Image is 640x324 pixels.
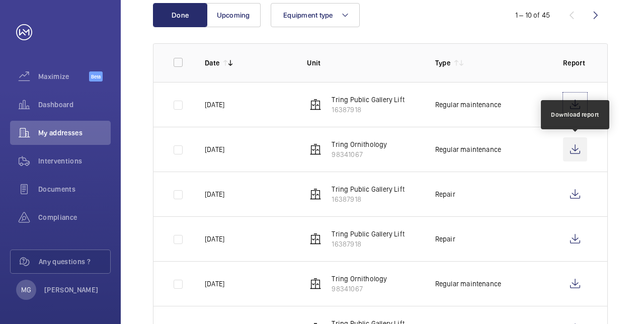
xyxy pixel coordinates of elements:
[205,144,224,154] p: [DATE]
[332,284,387,294] p: 98341067
[38,184,111,194] span: Documents
[205,189,224,199] p: [DATE]
[332,139,387,149] p: Tring Ornithology
[309,99,322,111] img: elevator.svg
[309,143,322,155] img: elevator.svg
[153,3,207,27] button: Done
[332,105,405,115] p: 16387918
[515,10,550,20] div: 1 – 10 of 45
[38,100,111,110] span: Dashboard
[332,274,387,284] p: Tring Ornithology
[332,149,387,159] p: 98341067
[205,279,224,289] p: [DATE]
[205,58,219,68] p: Date
[332,184,405,194] p: Tring Public Gallery Lift
[271,3,360,27] button: Equipment type
[89,71,103,82] span: Beta
[332,229,405,239] p: Tring Public Gallery Lift
[307,58,419,68] p: Unit
[332,194,405,204] p: 16387918
[21,285,31,295] p: MG
[39,257,110,267] span: Any questions ?
[332,95,405,105] p: Tring Public Gallery Lift
[435,58,450,68] p: Type
[38,212,111,222] span: Compliance
[206,3,261,27] button: Upcoming
[309,233,322,245] img: elevator.svg
[205,234,224,244] p: [DATE]
[283,11,333,19] span: Equipment type
[44,285,99,295] p: [PERSON_NAME]
[435,279,501,289] p: Regular maintenance
[332,239,405,249] p: 16387918
[435,100,501,110] p: Regular maintenance
[38,128,111,138] span: My addresses
[38,156,111,166] span: Interventions
[435,144,501,154] p: Regular maintenance
[563,58,587,68] p: Report
[38,71,89,82] span: Maximize
[205,100,224,110] p: [DATE]
[309,278,322,290] img: elevator.svg
[435,189,455,199] p: Repair
[435,234,455,244] p: Repair
[309,188,322,200] img: elevator.svg
[551,110,599,119] div: Download report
